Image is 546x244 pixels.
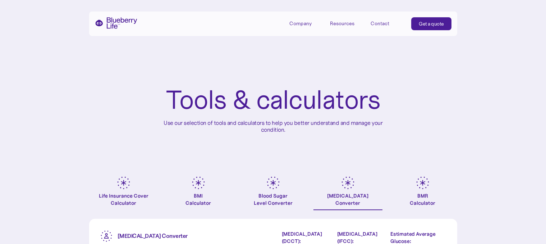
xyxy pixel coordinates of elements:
div: BMR Calculator [410,192,435,207]
div: Resources [330,21,354,27]
p: Use our selection of tools and calculators to help you better understand and manage your condition. [158,119,388,133]
div: Resources [330,17,362,29]
h1: Tools & calculators [166,86,380,114]
div: Get a quote [419,20,444,27]
div: Contact [371,21,389,27]
a: Blood SugarLevel Converter [239,176,308,210]
a: Life Insurance Cover Calculator [89,176,158,210]
strong: [MEDICAL_DATA] Converter [118,232,188,239]
a: BMRCalculator [388,176,457,210]
div: Blood Sugar Level Converter [254,192,293,207]
div: Life Insurance Cover Calculator [89,192,158,207]
div: [MEDICAL_DATA] Converter [327,192,368,207]
a: home [95,17,137,29]
a: Contact [371,17,403,29]
a: BMICalculator [164,176,233,210]
div: Company [289,17,322,29]
div: Company [289,21,312,27]
div: BMI Calculator [185,192,211,207]
a: Get a quote [411,17,451,30]
a: [MEDICAL_DATA]Converter [313,176,382,210]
